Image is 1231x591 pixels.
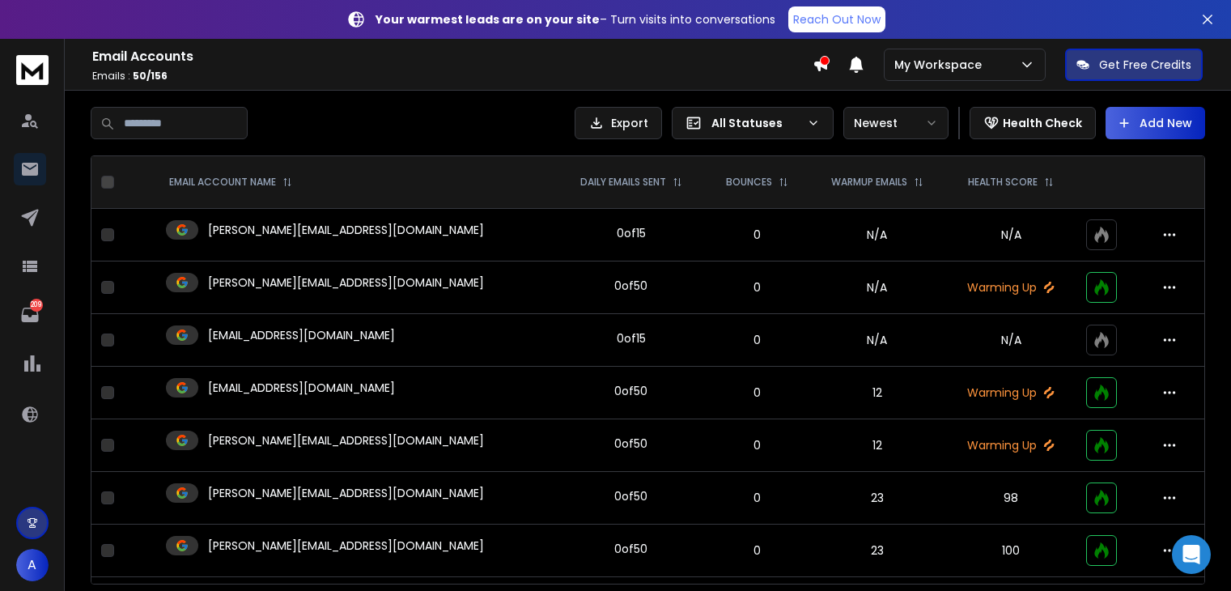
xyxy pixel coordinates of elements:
[169,176,292,189] div: EMAIL ACCOUNT NAME
[843,107,949,139] button: Newest
[809,472,946,525] td: 23
[715,542,799,559] p: 0
[715,227,799,243] p: 0
[1003,115,1082,131] p: Health Check
[16,549,49,581] button: A
[614,436,647,452] div: 0 of 50
[376,11,600,28] strong: Your warmest leads are on your site
[16,55,49,85] img: logo
[1065,49,1203,81] button: Get Free Credits
[617,225,646,241] div: 0 of 15
[715,437,799,453] p: 0
[92,70,813,83] p: Emails :
[715,490,799,506] p: 0
[788,6,885,32] a: Reach Out Now
[614,541,647,557] div: 0 of 50
[1172,535,1211,574] div: Open Intercom Messenger
[614,383,647,399] div: 0 of 50
[956,279,1067,295] p: Warming Up
[715,385,799,401] p: 0
[831,176,907,189] p: WARMUP EMAILS
[376,11,775,28] p: – Turn visits into conversations
[809,525,946,577] td: 23
[208,380,395,396] p: [EMAIL_ADDRESS][DOMAIN_NAME]
[726,176,772,189] p: BOUNCES
[956,437,1067,453] p: Warming Up
[14,299,46,331] a: 209
[715,279,799,295] p: 0
[208,432,484,449] p: [PERSON_NAME][EMAIL_ADDRESS][DOMAIN_NAME]
[617,330,646,347] div: 0 of 15
[575,107,662,139] button: Export
[208,485,484,501] p: [PERSON_NAME][EMAIL_ADDRESS][DOMAIN_NAME]
[809,314,946,367] td: N/A
[580,176,666,189] p: DAILY EMAILS SENT
[715,332,799,348] p: 0
[30,299,43,312] p: 209
[809,209,946,261] td: N/A
[946,525,1076,577] td: 100
[711,115,800,131] p: All Statuses
[793,11,881,28] p: Reach Out Now
[956,385,1067,401] p: Warming Up
[970,107,1096,139] button: Health Check
[1106,107,1205,139] button: Add New
[968,176,1038,189] p: HEALTH SCORE
[614,488,647,504] div: 0 of 50
[894,57,988,73] p: My Workspace
[809,261,946,314] td: N/A
[208,274,484,291] p: [PERSON_NAME][EMAIL_ADDRESS][DOMAIN_NAME]
[809,419,946,472] td: 12
[809,367,946,419] td: 12
[956,227,1067,243] p: N/A
[208,538,484,554] p: [PERSON_NAME][EMAIL_ADDRESS][DOMAIN_NAME]
[946,472,1076,525] td: 98
[614,278,647,294] div: 0 of 50
[208,327,395,343] p: [EMAIL_ADDRESS][DOMAIN_NAME]
[92,47,813,66] h1: Email Accounts
[208,222,484,238] p: [PERSON_NAME][EMAIL_ADDRESS][DOMAIN_NAME]
[956,332,1067,348] p: N/A
[133,69,168,83] span: 50 / 156
[1099,57,1191,73] p: Get Free Credits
